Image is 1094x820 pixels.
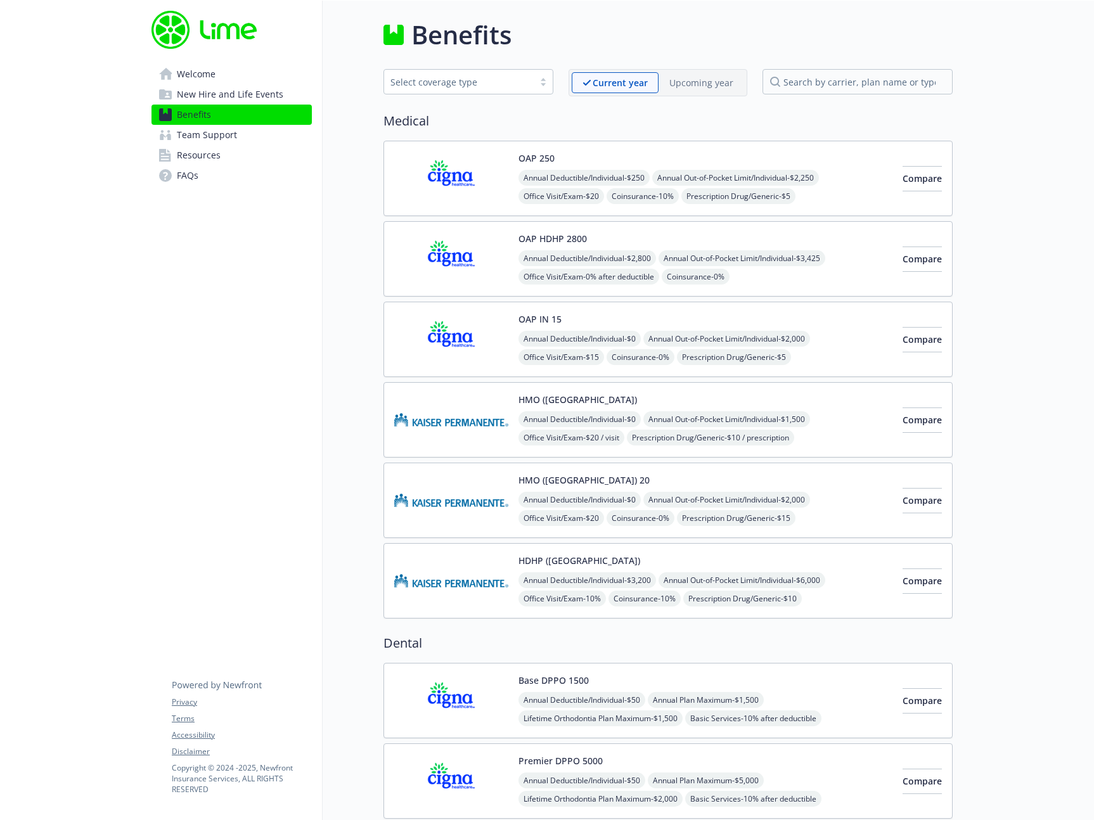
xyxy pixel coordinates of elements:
[518,250,656,266] span: Annual Deductible/Individual - $2,800
[903,172,942,184] span: Compare
[151,145,312,165] a: Resources
[903,769,942,794] button: Compare
[383,112,953,131] h2: Medical
[903,568,942,594] button: Compare
[518,473,650,487] button: HMO ([GEOGRAPHIC_DATA]) 20
[172,762,311,795] p: Copyright © 2024 - 2025 , Newfront Insurance Services, ALL RIGHTS RESERVED
[763,69,953,94] input: search by carrier, plan name or type
[177,125,237,145] span: Team Support
[383,634,953,653] h2: Dental
[518,772,645,788] span: Annual Deductible/Individual - $50
[681,188,795,204] span: Prescription Drug/Generic - $5
[662,269,730,285] span: Coinsurance - 0%
[518,393,637,406] button: HMO ([GEOGRAPHIC_DATA])
[903,575,942,587] span: Compare
[677,510,795,526] span: Prescription Drug/Generic - $15
[177,84,283,105] span: New Hire and Life Events
[903,494,942,506] span: Compare
[593,76,648,89] p: Current year
[151,105,312,125] a: Benefits
[177,145,221,165] span: Resources
[172,696,311,708] a: Privacy
[172,746,311,757] a: Disclaimer
[172,729,311,741] a: Accessibility
[394,232,508,286] img: CIGNA carrier logo
[151,84,312,105] a: New Hire and Life Events
[177,105,211,125] span: Benefits
[677,349,791,365] span: Prescription Drug/Generic - $5
[518,349,604,365] span: Office Visit/Exam - $15
[903,488,942,513] button: Compare
[659,572,825,588] span: Annual Out-of-Pocket Limit/Individual - $6,000
[608,591,681,606] span: Coinsurance - 10%
[394,312,508,366] img: CIGNA carrier logo
[903,166,942,191] button: Compare
[172,713,311,724] a: Terms
[518,591,606,606] span: Office Visit/Exam - 10%
[518,232,587,245] button: OAP HDHP 2800
[518,411,641,427] span: Annual Deductible/Individual - $0
[903,695,942,707] span: Compare
[518,510,604,526] span: Office Visit/Exam - $20
[394,554,508,608] img: Kaiser Permanente Insurance Company carrier logo
[652,170,819,186] span: Annual Out-of-Pocket Limit/Individual - $2,250
[903,414,942,426] span: Compare
[518,430,624,445] span: Office Visit/Exam - $20 / visit
[151,165,312,186] a: FAQs
[390,75,527,89] div: Select coverage type
[903,253,942,265] span: Compare
[518,188,604,204] span: Office Visit/Exam - $20
[411,16,512,54] h1: Benefits
[659,250,825,266] span: Annual Out-of-Pocket Limit/Individual - $3,425
[903,327,942,352] button: Compare
[643,411,810,427] span: Annual Out-of-Pocket Limit/Individual - $1,500
[518,269,659,285] span: Office Visit/Exam - 0% after deductible
[627,430,794,445] span: Prescription Drug/Generic - $10 / prescription
[518,674,589,687] button: Base DPPO 1500
[518,791,683,807] span: Lifetime Orthodontia Plan Maximum - $2,000
[394,151,508,205] img: CIGNA carrier logo
[518,331,641,347] span: Annual Deductible/Individual - $0
[903,775,942,787] span: Compare
[518,710,683,726] span: Lifetime Orthodontia Plan Maximum - $1,500
[648,692,764,708] span: Annual Plan Maximum - $1,500
[607,349,674,365] span: Coinsurance - 0%
[151,125,312,145] a: Team Support
[177,64,216,84] span: Welcome
[607,188,679,204] span: Coinsurance - 10%
[903,247,942,272] button: Compare
[518,151,555,165] button: OAP 250
[903,688,942,714] button: Compare
[685,791,821,807] span: Basic Services - 10% after deductible
[518,572,656,588] span: Annual Deductible/Individual - $3,200
[394,393,508,447] img: Kaiser Permanente Insurance Company carrier logo
[607,510,674,526] span: Coinsurance - 0%
[648,772,764,788] span: Annual Plan Maximum - $5,000
[643,492,810,508] span: Annual Out-of-Pocket Limit/Individual - $2,000
[394,754,508,808] img: CIGNA carrier logo
[177,165,198,186] span: FAQs
[518,692,645,708] span: Annual Deductible/Individual - $50
[394,674,508,727] img: CIGNA carrier logo
[518,312,562,326] button: OAP IN 15
[903,407,942,433] button: Compare
[903,333,942,345] span: Compare
[518,554,640,567] button: HDHP ([GEOGRAPHIC_DATA])
[518,170,650,186] span: Annual Deductible/Individual - $250
[518,492,641,508] span: Annual Deductible/Individual - $0
[669,76,733,89] p: Upcoming year
[685,710,821,726] span: Basic Services - 10% after deductible
[643,331,810,347] span: Annual Out-of-Pocket Limit/Individual - $2,000
[151,64,312,84] a: Welcome
[683,591,802,606] span: Prescription Drug/Generic - $10
[394,473,508,527] img: Kaiser Permanente Insurance Company carrier logo
[518,754,603,767] button: Premier DPPO 5000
